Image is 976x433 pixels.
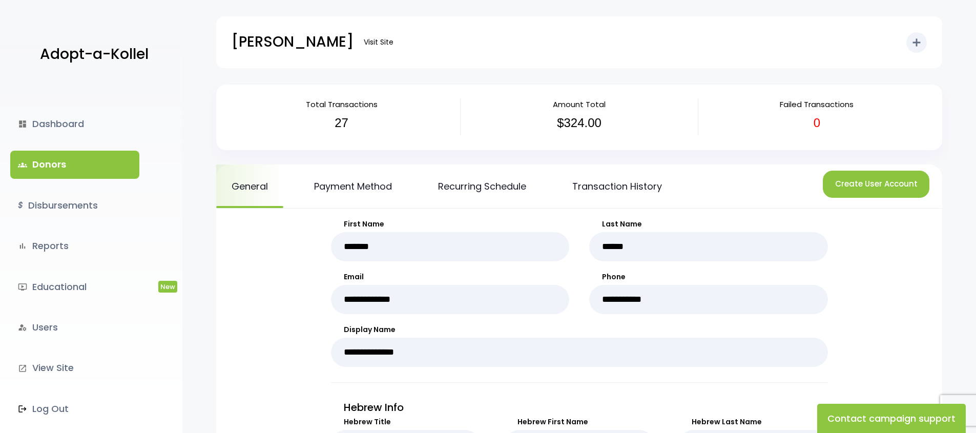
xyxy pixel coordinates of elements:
[589,272,828,282] label: Phone
[18,323,27,332] i: manage_accounts
[10,395,139,423] a: Log Out
[232,29,354,55] p: [PERSON_NAME]
[331,417,480,427] label: Hebrew Title
[823,171,929,198] button: Create User Account
[306,99,378,110] span: Total Transactions
[10,273,139,301] a: ondemand_videoEducationalNew
[780,99,854,110] span: Failed Transactions
[10,192,139,219] a: $Disbursements
[158,281,177,293] span: New
[906,32,927,53] button: add
[706,116,928,131] h3: 0
[216,164,283,208] a: General
[423,164,542,208] a: Recurring Schedule
[18,364,27,373] i: launch
[10,354,139,382] a: launchView Site
[817,404,966,433] button: Contact campaign support
[18,241,27,251] i: bar_chart
[299,164,407,208] a: Payment Method
[679,417,828,427] label: Hebrew Last Name
[468,116,690,131] h3: $324.00
[557,164,677,208] a: Transaction History
[331,324,828,335] label: Display Name
[18,198,23,213] i: $
[331,272,570,282] label: Email
[10,232,139,260] a: bar_chartReports
[18,119,27,129] i: dashboard
[331,398,828,417] p: Hebrew Info
[505,417,654,427] label: Hebrew First Name
[553,99,606,110] span: Amount Total
[18,160,27,170] span: groups
[359,32,399,52] a: Visit Site
[331,219,570,230] label: First Name
[35,30,149,79] a: Adopt-a-Kollel
[10,151,139,178] a: groupsDonors
[40,42,149,67] p: Adopt-a-Kollel
[10,110,139,138] a: dashboardDashboard
[231,116,452,131] h3: 27
[589,219,828,230] label: Last Name
[18,282,27,292] i: ondemand_video
[10,314,139,341] a: manage_accountsUsers
[910,36,923,49] i: add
